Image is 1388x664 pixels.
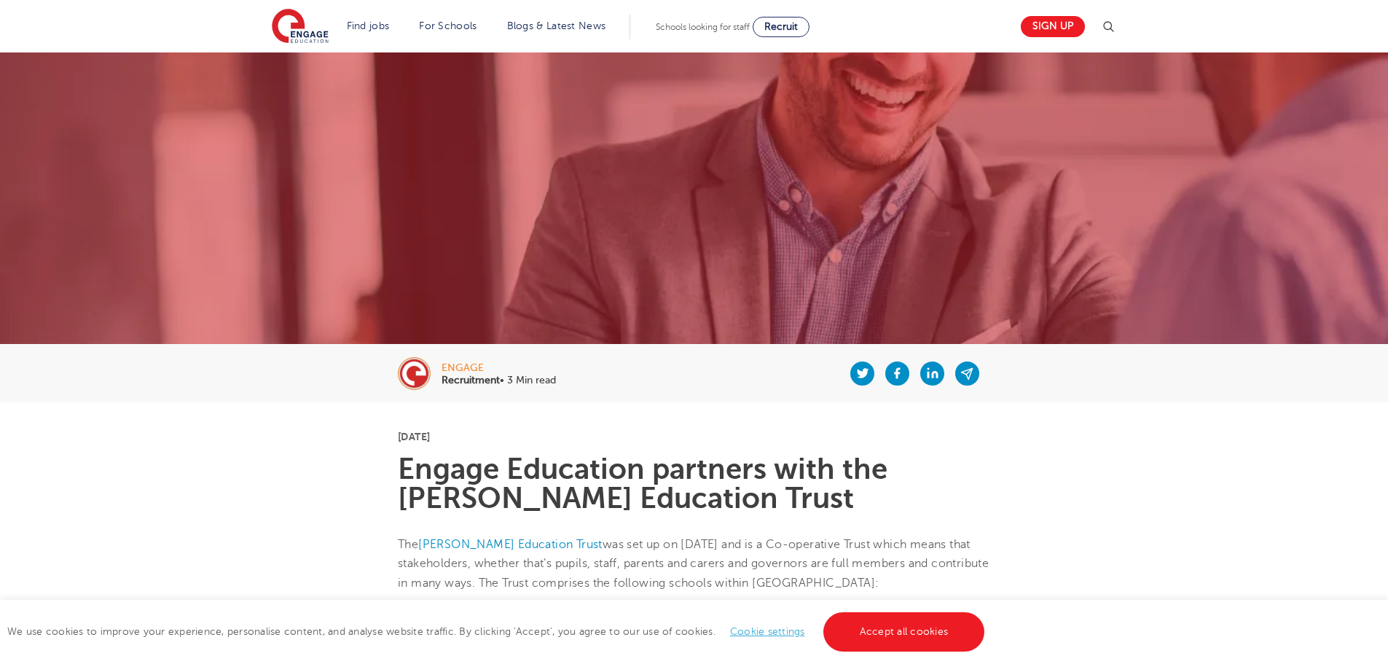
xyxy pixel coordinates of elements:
[764,21,798,32] span: Recruit
[442,363,556,373] div: engage
[398,538,989,590] span: The was set up on [DATE] and is a Co-operative Trust which means that stakeholders, whether that’...
[398,455,990,513] h1: Engage Education partners with the [PERSON_NAME] Education Trust
[823,612,985,652] a: Accept all cookies
[398,431,990,442] p: [DATE]
[418,538,603,551] a: [PERSON_NAME] Education Trust
[272,9,329,45] img: Engage Education
[1021,16,1085,37] a: Sign up
[730,626,805,637] a: Cookie settings
[347,20,390,31] a: Find jobs
[7,626,988,637] span: We use cookies to improve your experience, personalise content, and analyse website traffic. By c...
[507,20,606,31] a: Blogs & Latest News
[753,17,809,37] a: Recruit
[442,375,556,386] p: • 3 Min read
[442,375,500,386] b: Recruitment
[656,22,750,32] span: Schools looking for staff
[419,20,477,31] a: For Schools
